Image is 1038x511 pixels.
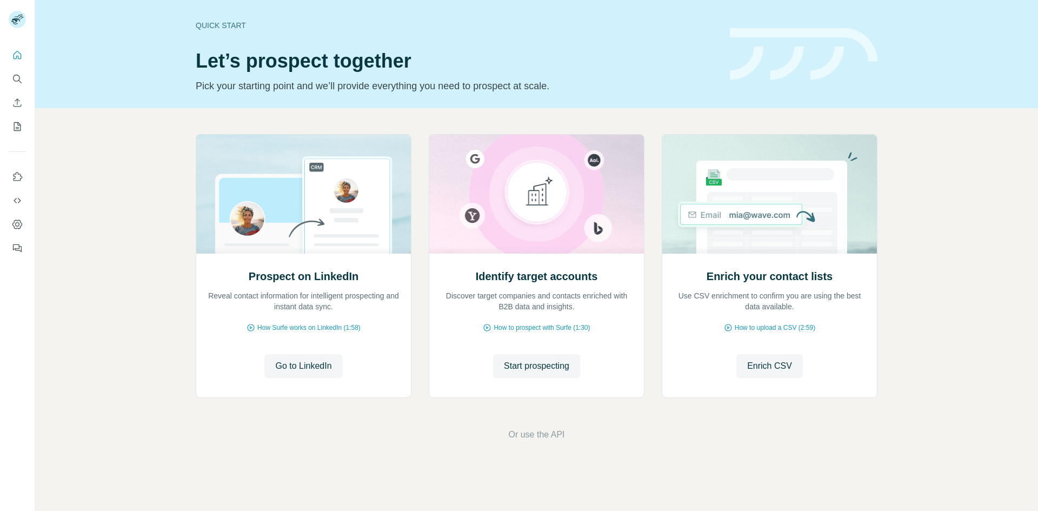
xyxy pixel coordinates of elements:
button: Go to LinkedIn [264,354,342,378]
span: How to prospect with Surfe (1:30) [494,323,590,333]
button: Or use the API [508,428,564,441]
p: Discover target companies and contacts enriched with B2B data and insights. [440,290,633,312]
p: Pick your starting point and we’ll provide everything you need to prospect at scale. [196,78,717,94]
button: Search [9,69,26,89]
h2: Identify target accounts [476,269,598,284]
button: Feedback [9,238,26,258]
button: Quick start [9,45,26,65]
img: banner [730,28,877,81]
button: Use Surfe on LinkedIn [9,167,26,187]
img: Enrich your contact lists [662,135,877,254]
button: Start prospecting [493,354,580,378]
p: Use CSV enrichment to confirm you are using the best data available. [673,290,866,312]
span: How Surfe works on LinkedIn (1:58) [257,323,361,333]
div: Quick start [196,20,717,31]
h2: Prospect on LinkedIn [249,269,358,284]
span: Enrich CSV [747,360,792,373]
button: My lists [9,117,26,136]
button: Dashboard [9,215,26,234]
button: Use Surfe API [9,191,26,210]
button: Enrich CSV [736,354,803,378]
h1: Let’s prospect together [196,50,717,72]
span: Go to LinkedIn [275,360,331,373]
img: Identify target accounts [429,135,644,254]
button: Enrich CSV [9,93,26,112]
span: Start prospecting [504,360,569,373]
img: Prospect on LinkedIn [196,135,411,254]
h2: Enrich your contact lists [707,269,833,284]
p: Reveal contact information for intelligent prospecting and instant data sync. [207,290,400,312]
span: How to upload a CSV (2:59) [735,323,815,333]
